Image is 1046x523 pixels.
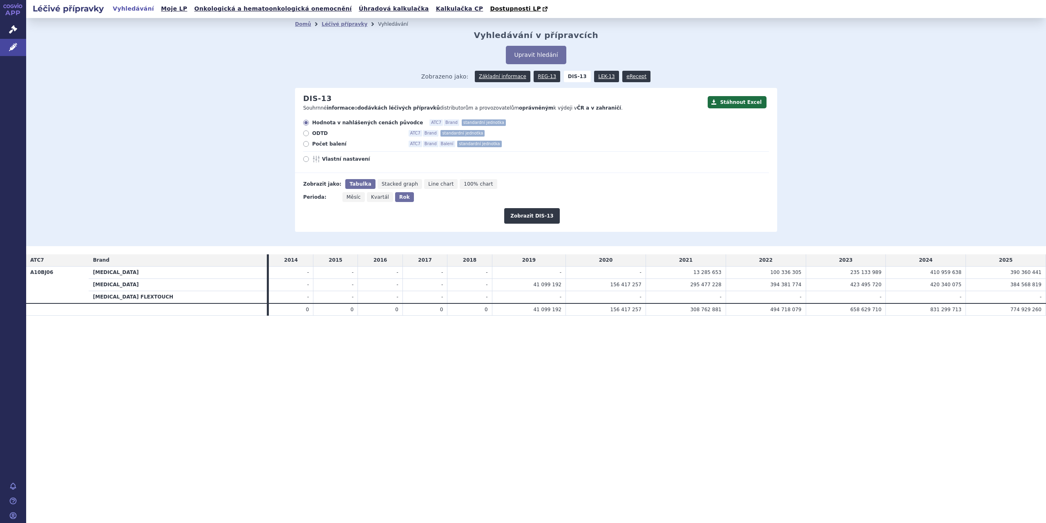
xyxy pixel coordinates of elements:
[646,254,726,266] td: 2021
[441,269,443,275] span: -
[192,3,354,14] a: Onkologická a hematoonkologická onemocnění
[533,282,561,287] span: 41 099 192
[352,282,353,287] span: -
[26,3,110,14] h2: Léčivé přípravky
[533,307,561,312] span: 41 099 192
[447,254,492,266] td: 2018
[358,105,440,111] strong: dodávkách léčivých přípravků
[806,254,886,266] td: 2023
[307,282,309,287] span: -
[464,181,493,187] span: 100% chart
[726,254,806,266] td: 2022
[327,105,355,111] strong: informace
[1010,269,1042,275] span: 390 360 441
[770,307,801,312] span: 494 718 079
[382,181,418,187] span: Stacked graph
[441,282,443,287] span: -
[594,71,619,82] a: LEK-13
[610,282,641,287] span: 156 417 257
[322,21,367,27] a: Léčivé přípravky
[720,294,721,300] span: -
[560,269,561,275] span: -
[434,3,486,14] a: Kalkulačka CP
[850,282,881,287] span: 423 495 720
[487,3,552,15] a: Dostupnosti LP
[371,194,389,200] span: Kvartál
[322,156,412,162] span: Vlastní nastavení
[930,307,961,312] span: 831 299 713
[486,282,487,287] span: -
[640,294,641,300] span: -
[159,3,190,14] a: Moje LP
[409,141,422,147] span: ATC7
[474,30,599,40] h2: Vyhledávání v přípravcích
[850,307,881,312] span: 658 629 710
[409,130,422,137] span: ATC7
[1010,282,1042,287] span: 384 568 819
[349,181,371,187] span: Tabulka
[351,307,354,312] span: 0
[397,269,398,275] span: -
[306,307,309,312] span: 0
[269,254,313,266] td: 2014
[26,267,89,303] th: A10BJ06
[457,141,501,147] span: standardní jednotka
[307,269,309,275] span: -
[89,278,267,291] th: [MEDICAL_DATA]
[312,130,402,137] span: ODTD
[770,269,801,275] span: 100 336 305
[504,208,559,224] button: Zobrazit DIS-13
[89,267,267,279] th: [MEDICAL_DATA]
[880,294,881,300] span: -
[423,130,438,137] span: Brand
[485,307,488,312] span: 0
[441,294,443,300] span: -
[110,3,156,14] a: Vyhledávání
[399,194,410,200] span: Rok
[640,269,641,275] span: -
[534,71,560,82] a: REG-13
[295,21,311,27] a: Domů
[440,130,485,137] span: standardní jednotka
[850,269,881,275] span: 235 133 989
[356,3,431,14] a: Úhradová kalkulačka
[690,307,721,312] span: 308 762 881
[313,254,358,266] td: 2015
[566,254,646,266] td: 2020
[960,294,961,300] span: -
[930,269,961,275] span: 410 959 638
[690,282,721,287] span: 295 477 228
[930,282,961,287] span: 420 340 075
[303,105,704,112] p: Souhrnné o distributorům a provozovatelům k výdeji v .
[352,269,353,275] span: -
[439,141,455,147] span: Balení
[395,307,398,312] span: 0
[303,179,341,189] div: Zobrazit jako:
[440,307,443,312] span: 0
[886,254,966,266] td: 2024
[421,71,469,82] span: Zobrazeno jako:
[312,119,423,126] span: Hodnota v nahlášených cenách původce
[486,269,487,275] span: -
[577,105,621,111] strong: ČR a v zahraničí
[402,254,447,266] td: 2017
[378,18,419,30] li: Vyhledávání
[444,119,459,126] span: Brand
[30,257,44,263] span: ATC7
[770,282,801,287] span: 394 381 774
[303,94,332,103] h2: DIS-13
[397,294,398,300] span: -
[429,119,443,126] span: ATC7
[610,307,641,312] span: 156 417 257
[312,141,402,147] span: Počet balení
[307,294,309,300] span: -
[358,254,402,266] td: 2016
[693,269,722,275] span: 13 285 653
[966,254,1046,266] td: 2025
[303,192,338,202] div: Perioda:
[506,46,566,64] button: Upravit hledání
[486,294,487,300] span: -
[708,96,767,108] button: Stáhnout Excel
[800,294,801,300] span: -
[622,71,650,82] a: eRecept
